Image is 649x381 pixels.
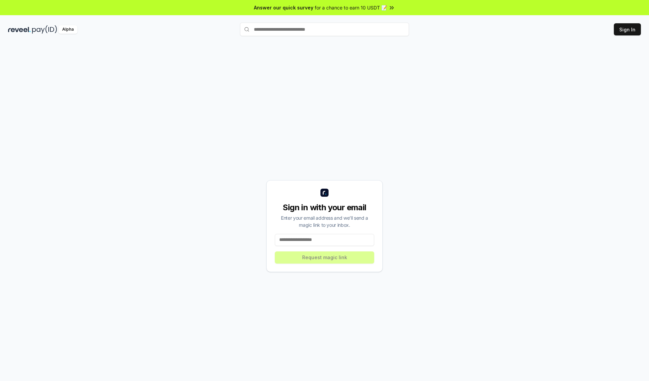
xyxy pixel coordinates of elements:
img: reveel_dark [8,25,31,34]
img: pay_id [32,25,57,34]
div: Enter your email address and we’ll send a magic link to your inbox. [275,214,374,228]
div: Alpha [58,25,77,34]
span: for a chance to earn 10 USDT 📝 [315,4,387,11]
div: Sign in with your email [275,202,374,213]
span: Answer our quick survey [254,4,313,11]
img: logo_small [320,189,329,197]
button: Sign In [614,23,641,35]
